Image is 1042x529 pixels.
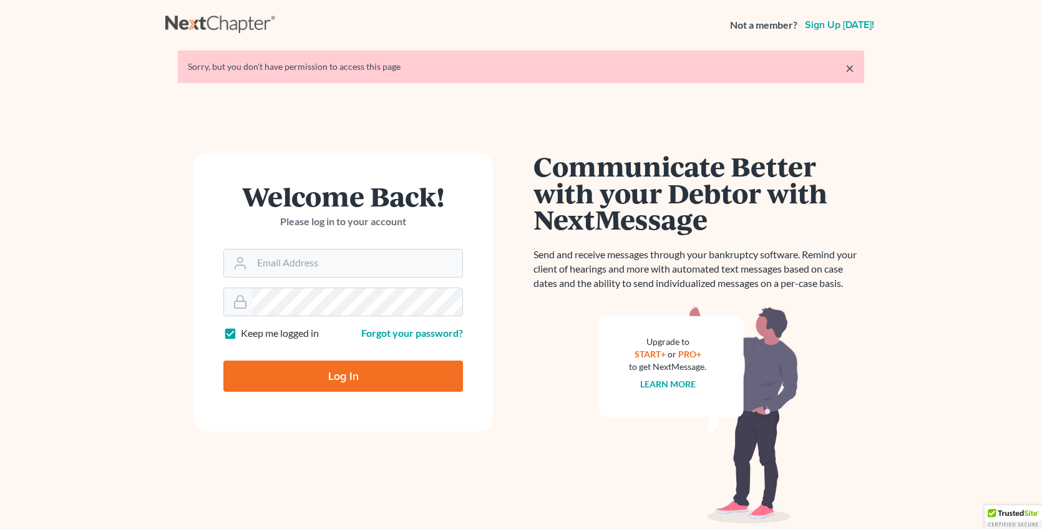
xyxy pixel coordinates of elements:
a: × [845,61,854,75]
div: Sorry, but you don't have permission to access this page [188,61,854,73]
input: Email Address [252,250,462,277]
strong: Not a member? [730,18,797,32]
input: Log In [223,361,463,392]
span: or [668,349,676,359]
label: Keep me logged in [241,326,319,341]
a: Sign up [DATE]! [802,20,877,30]
img: nextmessage_bg-59042aed3d76b12b5cd301f8e5b87938c9018125f34e5fa2b7a6b67550977c72.svg [599,306,799,524]
a: START+ [635,349,666,359]
a: PRO+ [678,349,701,359]
a: Learn more [640,379,696,389]
p: Send and receive messages through your bankruptcy software. Remind your client of hearings and mo... [533,248,864,291]
p: Please log in to your account [223,215,463,229]
div: to get NextMessage. [629,361,706,373]
a: Forgot your password? [361,327,463,339]
div: TrustedSite Certified [985,505,1042,529]
h1: Communicate Better with your Debtor with NextMessage [533,153,864,233]
h1: Welcome Back! [223,183,463,210]
div: Upgrade to [629,336,706,348]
